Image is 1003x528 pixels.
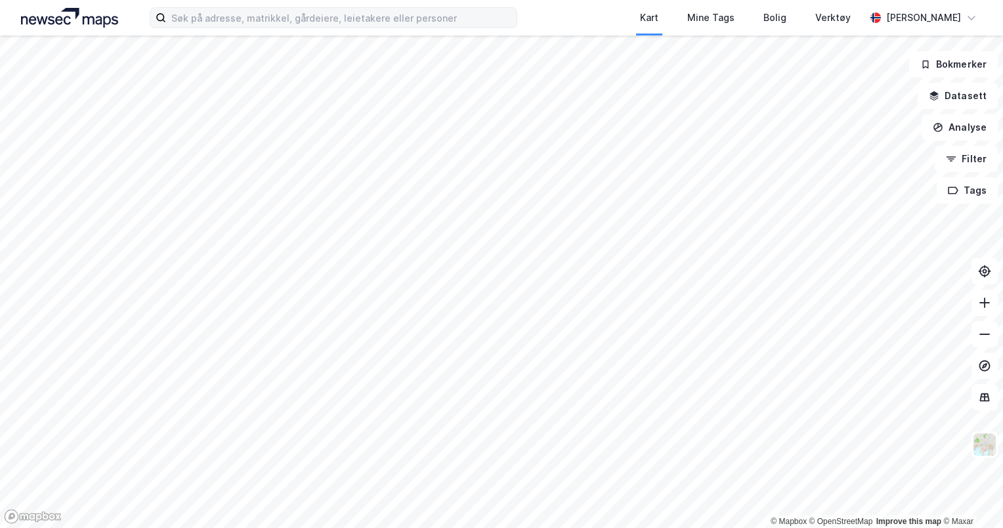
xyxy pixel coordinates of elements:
div: Bolig [763,10,786,26]
button: Bokmerker [909,51,998,77]
a: Mapbox homepage [4,509,62,524]
button: Datasett [918,83,998,109]
input: Søk på adresse, matrikkel, gårdeiere, leietakere eller personer [166,8,517,28]
img: logo.a4113a55bc3d86da70a041830d287a7e.svg [21,8,118,28]
div: [PERSON_NAME] [886,10,961,26]
div: Kontrollprogram for chat [937,465,1003,528]
button: Analyse [922,114,998,141]
div: Mine Tags [687,10,735,26]
iframe: Chat Widget [937,465,1003,528]
div: Kart [640,10,658,26]
div: Verktøy [815,10,851,26]
a: Improve this map [876,517,941,526]
img: Z [972,432,997,457]
a: Mapbox [771,517,807,526]
button: Filter [935,146,998,172]
button: Tags [937,177,998,204]
a: OpenStreetMap [809,517,873,526]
